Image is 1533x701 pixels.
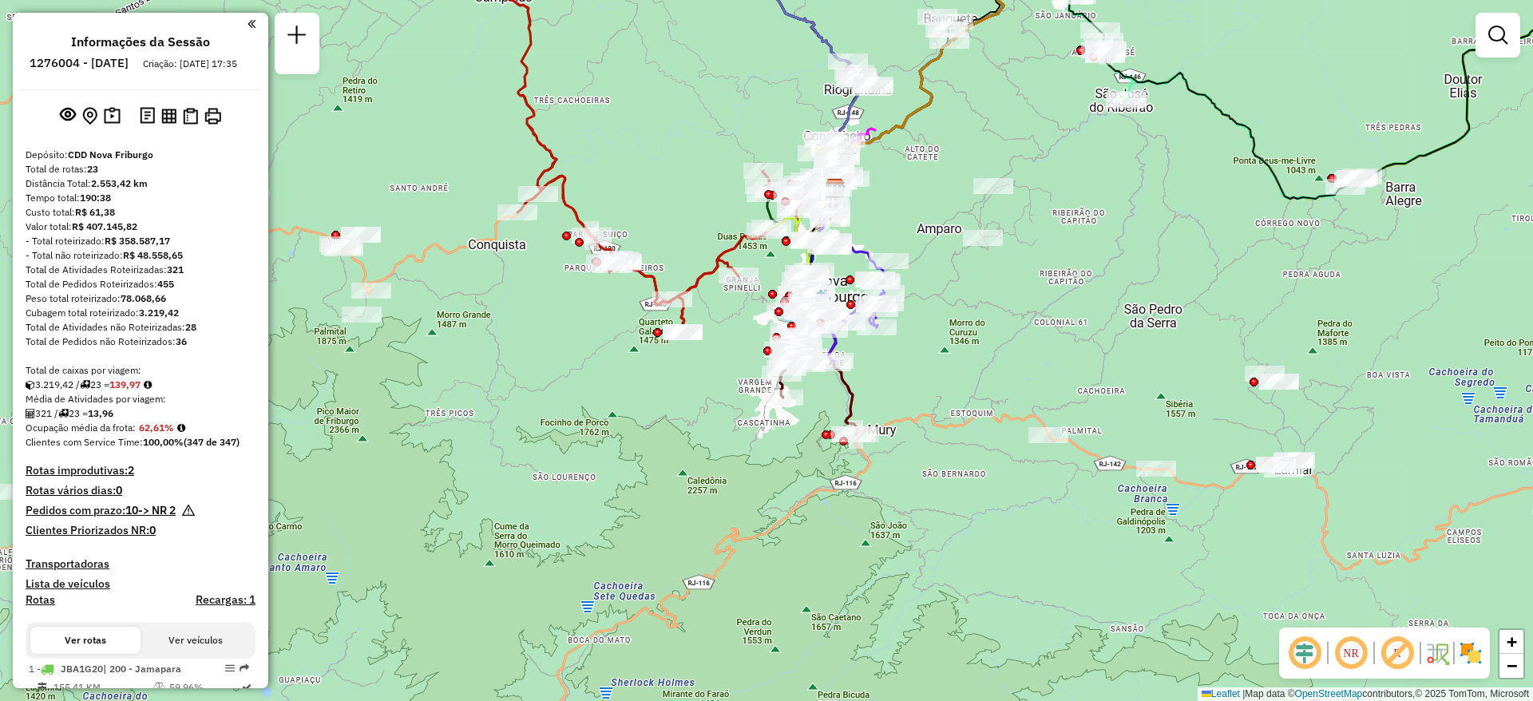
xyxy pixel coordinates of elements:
[29,663,181,675] span: 1 -
[321,239,361,255] div: Atividade não roteirizada - VARLENE GRAVIDO DO
[71,34,210,50] h4: Informações da Sessão
[26,320,255,335] div: Total de Atividades não Roteirizadas:
[808,322,848,338] div: Atividade não roteirizada - P.A NATUREZA BUFFET
[861,274,901,290] div: Atividade não roteirizada - JORGE FRANCISCO GONC
[157,278,174,290] strong: 455
[72,220,137,232] strong: R$ 407.145,82
[248,14,255,33] a: Clique aqui para minimizar o painel
[137,57,244,71] div: Criação: [DATE] 17:35
[864,295,904,311] div: Atividade não roteirizada - CLAUDIO VALERIO LINO
[26,436,143,448] span: Clientes com Service Time:
[869,253,909,269] div: Atividade não roteirizada - WEMERSON JOSE DA SIL
[341,227,381,243] div: Atividade não roteirizada - VIVIANE DA SILVA CAN
[26,291,255,306] div: Peso total roteirizado:
[26,504,176,517] h4: Pedidos com prazo:
[26,557,255,571] h4: Transportadoras
[1507,655,1517,675] span: −
[26,191,255,205] div: Tempo total:
[30,56,129,70] h6: 1276004 - [DATE]
[240,663,249,673] em: Rota exportada
[26,484,255,497] h4: Rotas vários dias:
[963,230,1003,246] div: Atividade não roteirizada - ELIANE DA SILVA SOBR
[58,409,69,418] i: Total de rotas
[123,249,183,261] strong: R$ 48.558,65
[79,104,101,129] button: Centralizar mapa no depósito ou ponto de apoio
[26,148,255,162] div: Depósito:
[810,289,831,310] img: 521 UDC Light NFR Centro
[1295,688,1363,699] a: OpenStreetMap
[26,577,255,591] h4: Lista de veículos
[26,380,35,390] i: Cubagem total roteirizado
[323,240,363,256] div: Atividade não roteirizada - ELIEZER MARIA RODRIG
[121,292,166,304] strong: 78.068,66
[1378,634,1416,672] span: Exibir rótulo
[26,162,255,176] div: Total de rotas:
[26,464,255,477] h4: Rotas improdutivas:
[242,683,252,692] i: Rota otimizada
[1285,634,1324,672] span: Ocultar deslocamento
[103,663,181,675] span: | 200 - Jamapara
[26,277,255,291] div: Total de Pedidos Roteirizados:
[53,679,153,695] td: 155,41 KM
[176,335,187,347] strong: 36
[68,149,153,160] strong: CDD Nova Friburgo
[139,307,179,319] strong: 3.219,42
[185,321,196,333] strong: 28
[1256,457,1296,473] div: Atividade não roteirizada - DANDARA DE FRIBURGO
[139,422,174,434] strong: 62,61%
[26,220,255,234] div: Valor total:
[281,19,313,55] a: Nova sessão e pesquisa
[26,363,255,378] div: Total de caixas por viagem:
[143,436,184,448] strong: 100,00%
[26,593,55,607] a: Rotas
[1202,688,1240,699] a: Leaflet
[26,306,255,320] div: Cubagem total roteirizado:
[1136,461,1176,477] div: Atividade não roteirizada - MERC. DO JONATHAN
[75,206,115,218] strong: R$ 61,38
[26,335,255,349] div: Total de Pedidos não Roteirizados:
[26,263,255,277] div: Total de Atividades Roteirizadas:
[1245,366,1285,382] div: Atividade não roteirizada - GEDILSON JAIME OUVER
[973,178,1013,194] div: Atividade não roteirizada - T S DO COUTO ARMAZEM D AMP
[141,627,251,654] button: Ver veículos
[184,436,240,448] strong: (347 de 347)
[30,627,141,654] button: Ver rotas
[101,104,124,129] button: Painel de Sugestão
[319,236,359,252] div: Atividade não roteirizada - LF ALMEIDA HORTIFRUT
[182,504,195,524] em: Há pedidos NR próximo a expirar
[1482,19,1514,51] a: Exibir filtros
[153,683,165,692] i: % de utilização do peso
[177,423,185,433] em: Média calculada utilizando a maior ocupação (%Peso ou %Cubagem) de cada rota da sessão. Rotas cro...
[128,463,134,477] strong: 2
[201,105,224,128] button: Imprimir Rotas
[158,105,180,126] button: Visualizar relatório de Roteirização
[109,378,141,390] strong: 139,97
[105,235,170,247] strong: R$ 358.587,17
[1499,654,1523,678] a: Zoom out
[855,271,895,287] div: Atividade não roteirizada - 56.659.045 FRANCISCO IVANILDO BERNARDO F
[91,177,148,189] strong: 2.553,42 km
[342,307,382,323] div: Atividade não roteirizada - MILTON HÉLIO DA COST
[26,422,136,434] span: Ocupação média da frota:
[1198,687,1533,701] div: Map data © contributors,© 2025 TomTom, Microsoft
[38,683,47,692] i: Distância Total
[1499,630,1523,654] a: Zoom in
[1028,427,1068,443] div: Atividade não roteirizada - ACF OUVERNEY MERCEAR
[57,103,79,129] button: Exibir sessão original
[1275,452,1315,468] div: Atividade não roteirizada - JEANE WENDROFSKI DOS
[1259,374,1299,390] div: Atividade não roteirizada - JOSE ROBERTO DA SILV
[116,483,122,497] strong: 0
[138,503,176,517] strong: -> NR 2
[1424,640,1450,666] img: Fluxo de ruas
[26,524,255,537] h4: Clientes Priorizados NR:
[61,663,103,675] span: JBA1G20
[137,104,158,129] button: Logs desbloquear sessão
[1507,632,1517,651] span: +
[26,248,255,263] div: - Total não roteirizado:
[1274,453,1313,469] div: Atividade não roteirizada - CELSO DA SILVA SCHUE
[26,205,255,220] div: Custo total:
[797,318,837,334] div: Atividade não roteirizada - L.G. FERNANDES MERCE
[225,663,235,673] em: Opções
[196,593,255,607] h4: Recargas: 1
